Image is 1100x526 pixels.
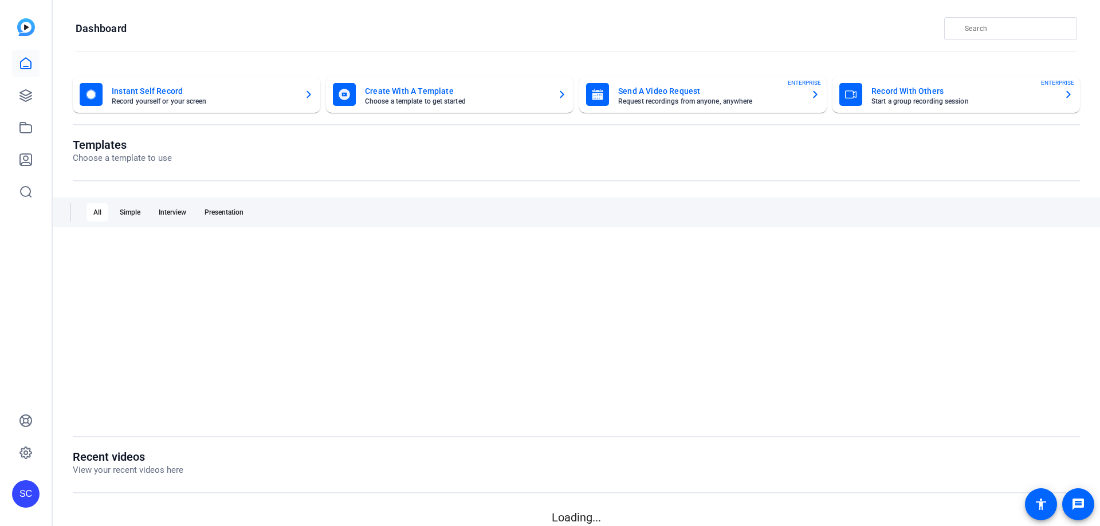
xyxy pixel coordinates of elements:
[73,450,183,464] h1: Recent videos
[618,84,802,98] mat-card-title: Send A Video Request
[73,152,172,165] p: Choose a template to use
[87,203,108,222] div: All
[152,203,193,222] div: Interview
[198,203,250,222] div: Presentation
[113,203,147,222] div: Simple
[871,98,1055,105] mat-card-subtitle: Start a group recording session
[365,84,548,98] mat-card-title: Create With A Template
[1034,497,1048,511] mat-icon: accessibility
[76,22,127,35] h1: Dashboard
[12,480,40,508] div: SC
[112,84,295,98] mat-card-title: Instant Self Record
[1041,78,1074,87] span: ENTERPRISE
[73,76,320,113] button: Instant Self RecordRecord yourself or your screen
[17,18,35,36] img: blue-gradient.svg
[365,98,548,105] mat-card-subtitle: Choose a template to get started
[871,84,1055,98] mat-card-title: Record With Others
[618,98,802,105] mat-card-subtitle: Request recordings from anyone, anywhere
[832,76,1080,113] button: Record With OthersStart a group recording sessionENTERPRISE
[112,98,295,105] mat-card-subtitle: Record yourself or your screen
[579,76,827,113] button: Send A Video RequestRequest recordings from anyone, anywhereENTERPRISE
[326,76,573,113] button: Create With A TemplateChoose a template to get started
[788,78,821,87] span: ENTERPRISE
[965,22,1068,35] input: Search
[1071,497,1085,511] mat-icon: message
[73,464,183,477] p: View your recent videos here
[73,138,172,152] h1: Templates
[73,509,1080,526] p: Loading...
